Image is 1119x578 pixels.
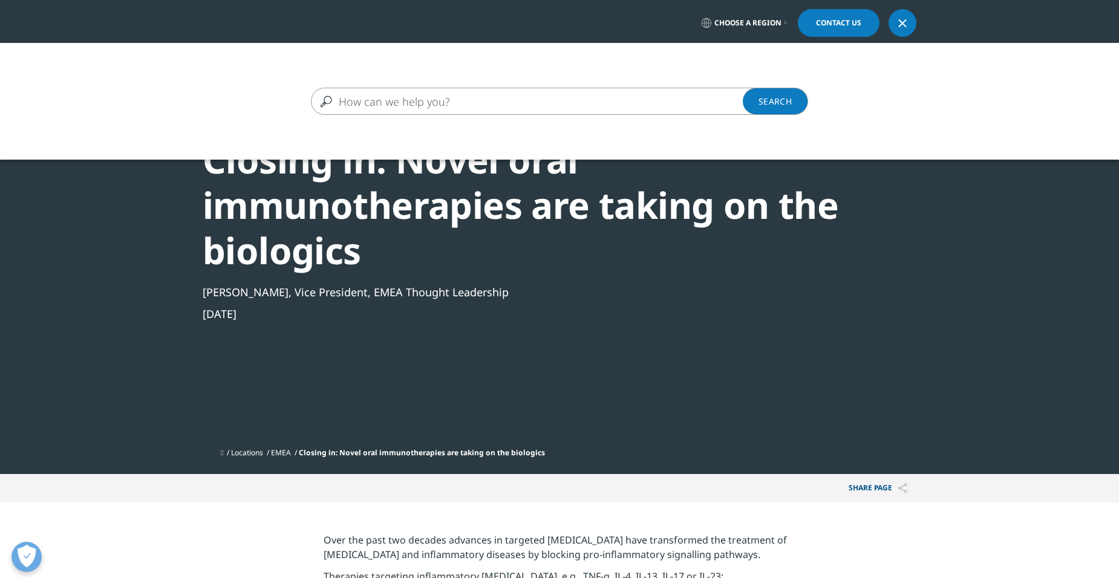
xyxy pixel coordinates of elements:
button: Open Preferences [11,542,42,572]
span: Choose a Region [714,18,781,28]
input: Search [311,88,773,115]
a: Search [743,88,808,115]
a: Contact Us [798,9,879,37]
span: Contact Us [816,19,861,27]
nav: Primary [304,42,916,99]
